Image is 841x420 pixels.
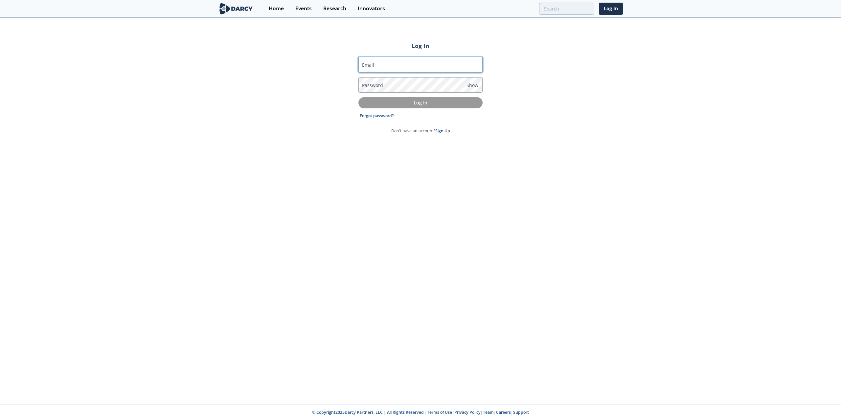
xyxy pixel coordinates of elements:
[295,6,312,11] div: Events
[539,3,594,15] input: Advanced Search
[360,113,394,119] a: Forgot password?
[513,409,529,415] a: Support
[427,409,452,415] a: Terms of Use
[358,6,385,11] div: Innovators
[435,128,450,134] a: Sign Up
[454,409,481,415] a: Privacy Policy
[323,6,346,11] div: Research
[218,3,254,14] img: logo-wide.svg
[177,409,664,415] p: © Copyright 2025 Darcy Partners, LLC | All Rights Reserved | | | | |
[391,128,450,134] p: Don't have an account?
[362,82,383,89] label: Password
[362,61,374,68] label: Email
[358,41,483,50] h2: Log In
[358,97,483,108] button: Log In
[269,6,284,11] div: Home
[599,3,623,15] a: Log In
[483,409,494,415] a: Team
[466,82,478,89] span: Show
[363,99,478,106] p: Log In
[496,409,511,415] a: Careers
